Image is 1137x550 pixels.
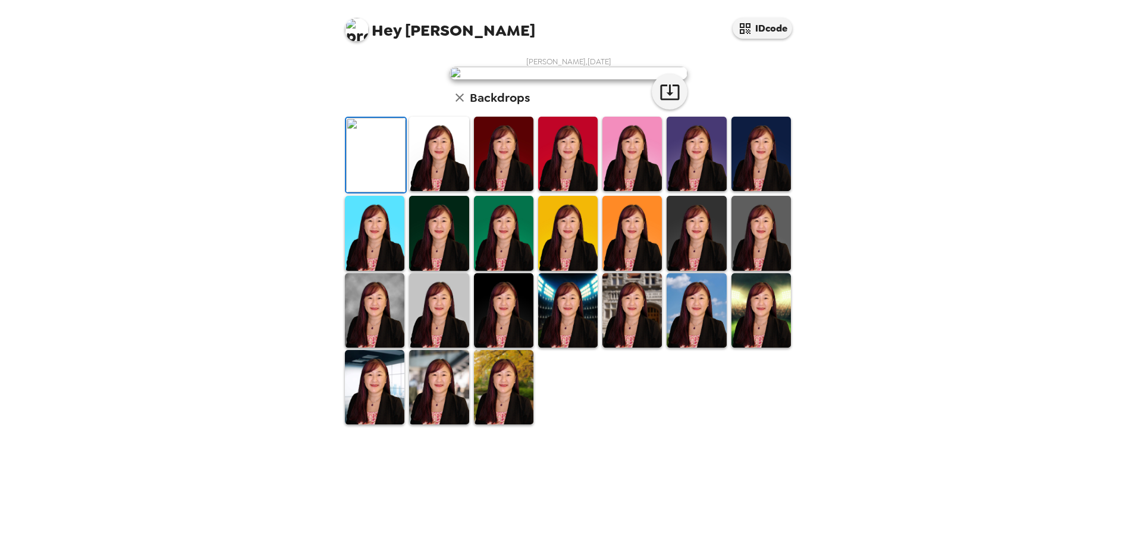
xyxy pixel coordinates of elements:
[526,57,611,67] span: [PERSON_NAME] , [DATE]
[345,12,535,39] span: [PERSON_NAME]
[372,20,401,41] span: Hey
[450,67,687,80] img: user
[733,18,792,39] button: IDcode
[345,18,369,42] img: profile pic
[346,118,406,192] img: Original
[470,88,530,107] h6: Backdrops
